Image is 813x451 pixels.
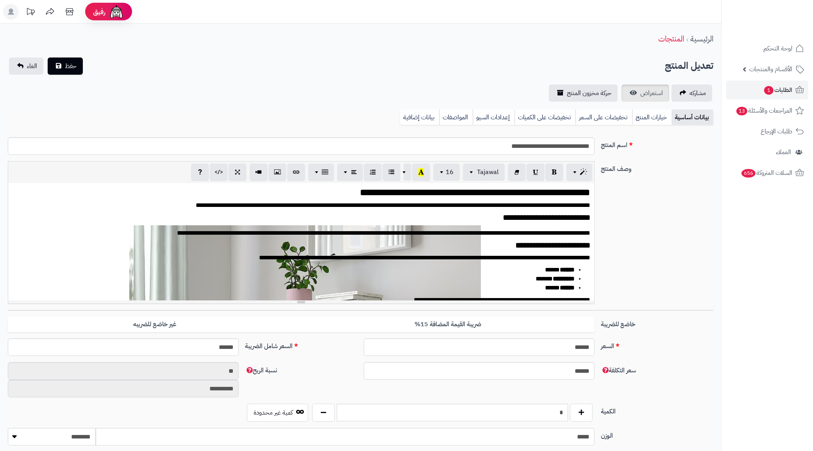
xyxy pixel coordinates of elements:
a: تحديثات المنصة [21,4,40,22]
a: مشاركه [672,84,712,102]
a: المنتجات [658,33,684,45]
h2: تعديل المنتج [665,58,713,74]
a: الغاء [9,57,43,75]
a: الرئيسية [690,33,713,45]
a: إعدادات السيو [473,110,515,125]
a: استعراض [622,84,669,102]
label: السعر شامل الضريبة [242,338,361,351]
label: الوزن [598,428,717,440]
a: حركة مخزون المنتج [549,84,618,102]
span: مشاركه [690,88,706,98]
span: العملاء [776,147,791,158]
a: خيارات المنتج [632,110,672,125]
a: الطلبات1 [726,81,808,99]
span: 16 [446,167,454,177]
span: حفظ [65,61,77,71]
a: تخفيضات على السعر [575,110,632,125]
a: المراجعات والأسئلة13 [726,101,808,120]
span: طلبات الإرجاع [761,126,792,137]
a: لوحة التحكم [726,39,808,58]
span: الغاء [27,61,37,71]
button: حفظ [48,57,83,75]
span: الأقسام والمنتجات [749,64,792,75]
button: 16 [433,164,460,181]
span: سعر التكلفة [601,366,636,375]
a: المواصفات [439,110,473,125]
a: تخفيضات على الكميات [515,110,575,125]
span: 13 [736,107,747,115]
a: بيانات أساسية [672,110,713,125]
span: 1 [764,86,774,95]
label: ضريبة القيمة المضافة 15% [301,316,595,332]
span: الطلبات [763,84,792,95]
span: حركة مخزون المنتج [567,88,611,98]
a: طلبات الإرجاع [726,122,808,141]
label: اسم المنتج [598,137,717,150]
label: الكمية [598,404,717,416]
a: بيانات إضافية [400,110,439,125]
span: السلات المتروكة [741,167,792,178]
label: غير خاضع للضريبه [8,316,301,332]
span: نسبة الربح [245,366,277,375]
span: 656 [742,169,756,178]
span: المراجعات والأسئلة [736,105,792,116]
a: السلات المتروكة656 [726,164,808,182]
span: استعراض [640,88,663,98]
label: السعر [598,338,717,351]
button: Tajawal [463,164,505,181]
span: Tajawal [477,167,499,177]
label: وصف المنتج [598,161,717,174]
label: خاضع للضريبة [598,316,717,329]
img: ai-face.png [109,4,124,20]
span: لوحة التحكم [763,43,792,54]
a: العملاء [726,143,808,162]
span: رفيق [93,7,105,16]
img: logo-2.png [760,21,806,38]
